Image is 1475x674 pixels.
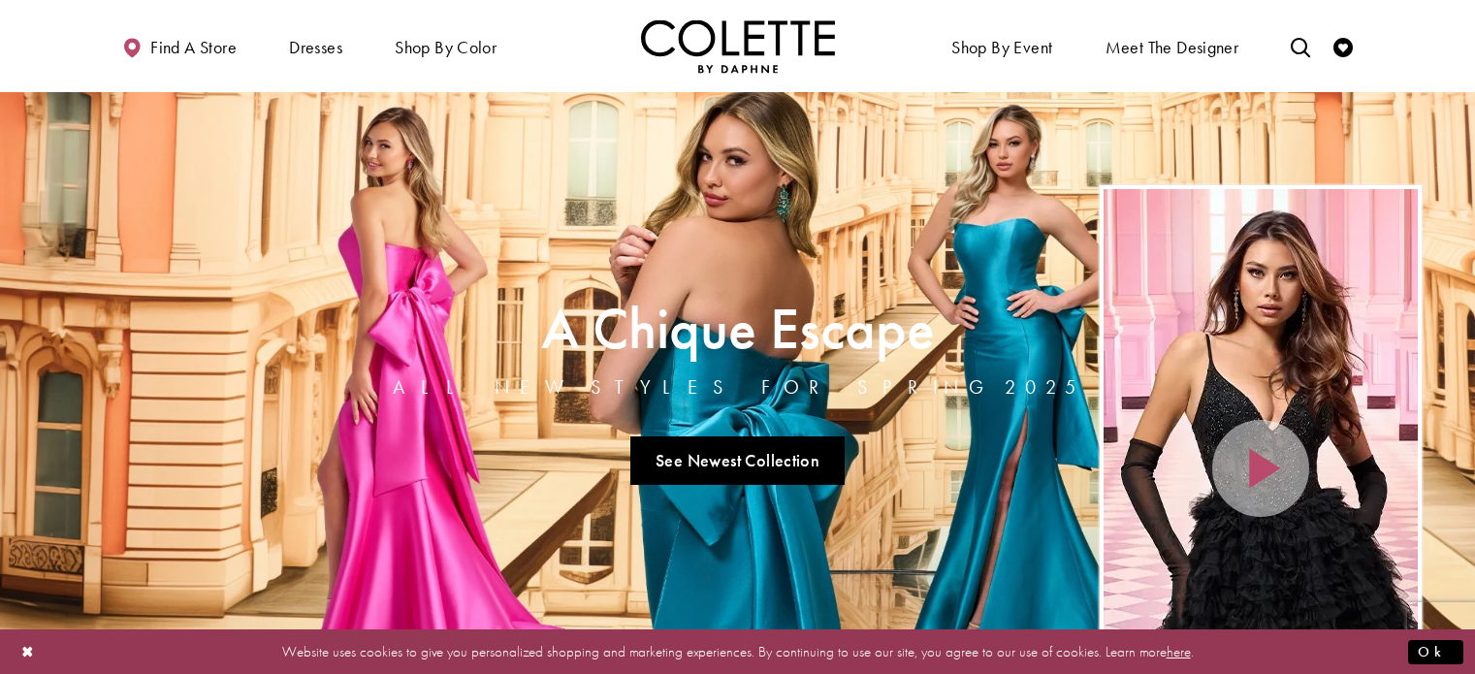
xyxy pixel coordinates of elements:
[12,634,45,668] button: Close Dialog
[1408,639,1463,663] button: Submit Dialog
[140,638,1335,664] p: Website uses cookies to give you personalized shopping and marketing experiences. By continuing t...
[387,429,1089,493] ul: Slider Links
[1167,641,1191,660] a: here
[630,436,846,485] a: See Newest Collection A Chique Escape All New Styles For Spring 2025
